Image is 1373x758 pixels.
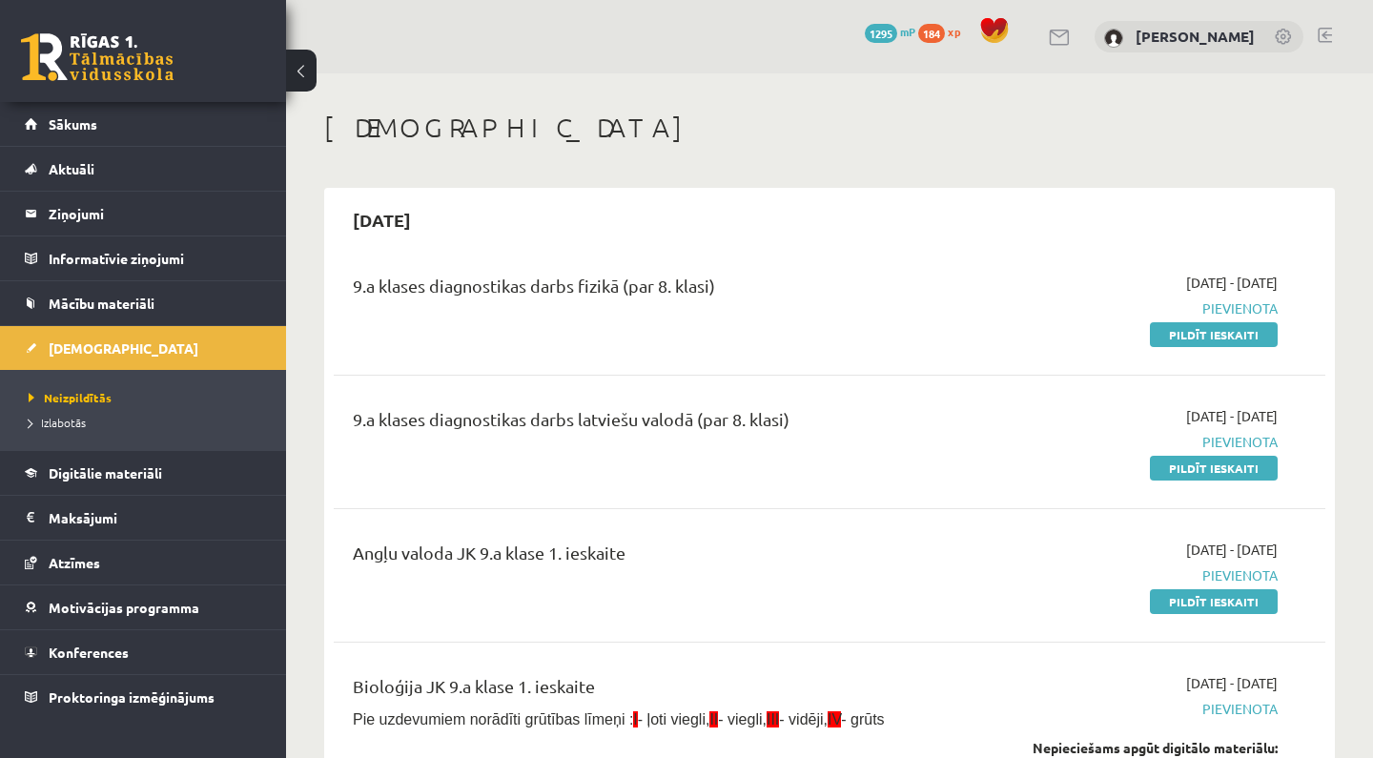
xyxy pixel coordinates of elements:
[353,540,960,575] div: Angļu valoda JK 9.a klase 1. ieskaite
[918,24,970,39] a: 184 xp
[25,496,262,540] a: Maksājumi
[29,390,112,405] span: Neizpildītās
[29,414,267,431] a: Izlabotās
[25,675,262,719] a: Proktoringa izmēģinājums
[49,644,129,661] span: Konferences
[948,24,960,39] span: xp
[49,496,262,540] legend: Maksājumi
[25,236,262,280] a: Informatīvie ziņojumi
[989,298,1278,318] span: Pievienota
[767,711,779,727] span: III
[1104,29,1123,48] img: Izabella Bebre
[25,541,262,584] a: Atzīmes
[49,688,215,706] span: Proktoringa izmēģinājums
[25,102,262,146] a: Sākums
[49,464,162,481] span: Digitālie materiāli
[29,389,267,406] a: Neizpildītās
[989,432,1278,452] span: Pievienota
[709,711,718,727] span: II
[633,711,637,727] span: I
[1150,456,1278,481] a: Pildīt ieskaiti
[49,192,262,236] legend: Ziņojumi
[989,565,1278,585] span: Pievienota
[1150,322,1278,347] a: Pildīt ieskaiti
[25,630,262,674] a: Konferences
[49,115,97,133] span: Sākums
[25,451,262,495] a: Digitālie materiāli
[21,33,174,81] a: Rīgas 1. Tālmācības vidusskola
[353,711,885,727] span: Pie uzdevumiem norādīti grūtības līmeņi : - ļoti viegli, - viegli, - vidēji, - grūts
[25,192,262,236] a: Ziņojumi
[353,406,960,441] div: 9.a klases diagnostikas darbs latviešu valodā (par 8. klasi)
[49,339,198,357] span: [DEMOGRAPHIC_DATA]
[828,711,841,727] span: IV
[1186,273,1278,293] span: [DATE] - [DATE]
[989,738,1278,758] div: Nepieciešams apgūt digitālo materiālu:
[25,585,262,629] a: Motivācijas programma
[353,673,960,708] div: Bioloģija JK 9.a klase 1. ieskaite
[334,197,430,242] h2: [DATE]
[1136,27,1255,46] a: [PERSON_NAME]
[49,236,262,280] legend: Informatīvie ziņojumi
[1186,406,1278,426] span: [DATE] - [DATE]
[25,326,262,370] a: [DEMOGRAPHIC_DATA]
[1186,673,1278,693] span: [DATE] - [DATE]
[989,699,1278,719] span: Pievienota
[49,160,94,177] span: Aktuāli
[25,281,262,325] a: Mācību materiāli
[1186,540,1278,560] span: [DATE] - [DATE]
[865,24,915,39] a: 1295 mP
[865,24,897,43] span: 1295
[918,24,945,43] span: 184
[1150,589,1278,614] a: Pildīt ieskaiti
[49,295,154,312] span: Mācību materiāli
[29,415,86,430] span: Izlabotās
[353,273,960,308] div: 9.a klases diagnostikas darbs fizikā (par 8. klasi)
[49,554,100,571] span: Atzīmes
[324,112,1335,144] h1: [DEMOGRAPHIC_DATA]
[25,147,262,191] a: Aktuāli
[900,24,915,39] span: mP
[49,599,199,616] span: Motivācijas programma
